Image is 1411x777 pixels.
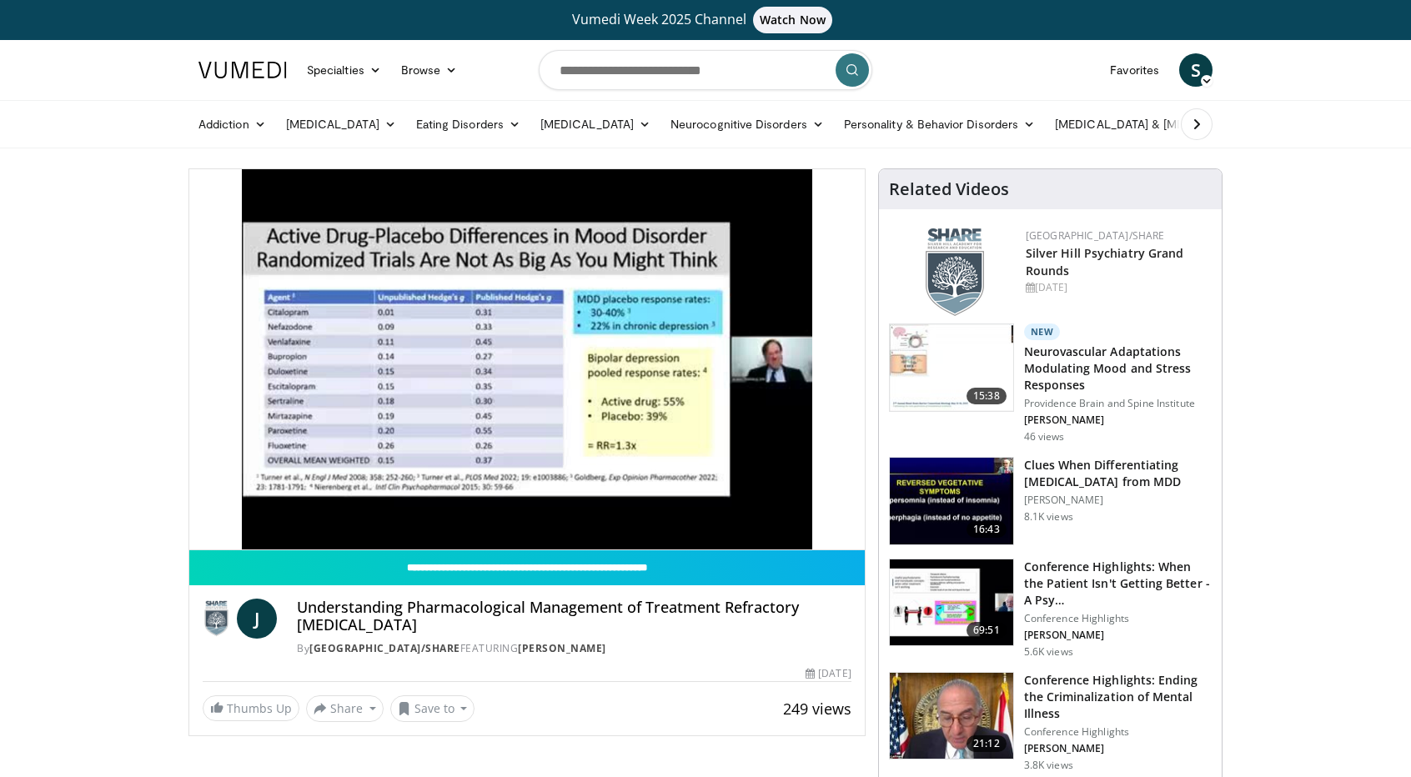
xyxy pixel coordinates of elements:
h4: Understanding Pharmacological Management of Treatment Refractory [MEDICAL_DATA] [297,599,851,634]
a: S [1179,53,1213,87]
img: 1419e6f0-d69a-482b-b3ae-1573189bf46e.150x105_q85_crop-smart_upscale.jpg [890,673,1013,759]
a: Browse [391,53,468,87]
a: Vumedi Week 2025 ChannelWatch Now [201,7,1210,33]
span: Watch Now [753,7,832,33]
p: [PERSON_NAME] [1024,629,1212,642]
a: Eating Disorders [406,108,530,141]
p: 5.6K views [1024,645,1073,659]
div: [DATE] [1026,280,1208,295]
img: 4562edde-ec7e-4758-8328-0659f7ef333d.150x105_q85_crop-smart_upscale.jpg [890,324,1013,411]
a: [MEDICAL_DATA] [530,108,660,141]
h3: Conference Highlights: Ending the Criminalization of Mental Illness [1024,672,1212,722]
p: Conference Highlights [1024,725,1212,739]
img: 4362ec9e-0993-4580-bfd4-8e18d57e1d49.150x105_q85_crop-smart_upscale.jpg [890,559,1013,646]
a: J [237,599,277,639]
a: Addiction [188,108,276,141]
span: 21:12 [967,735,1007,752]
button: Share [306,695,384,722]
p: Providence Brain and Spine Institute [1024,397,1212,410]
p: 8.1K views [1024,510,1073,524]
p: New [1024,323,1061,340]
p: [PERSON_NAME] [1024,414,1212,427]
span: 16:43 [967,521,1007,538]
p: [PERSON_NAME] [1024,494,1212,507]
span: 249 views [783,699,851,719]
span: 15:38 [967,388,1007,404]
h3: Conference Highlights: When the Patient Isn't Getting Better - A Psy… [1024,559,1212,609]
a: [MEDICAL_DATA] [276,108,406,141]
h3: Neurovascular Adaptations Modulating Mood and Stress Responses [1024,343,1212,394]
a: Silver Hill Psychiatry Grand Rounds [1026,245,1184,278]
a: [PERSON_NAME] [518,641,606,655]
a: Favorites [1100,53,1169,87]
a: [GEOGRAPHIC_DATA]/SHARE [1026,228,1165,243]
img: a6520382-d332-4ed3-9891-ee688fa49237.150x105_q85_crop-smart_upscale.jpg [890,458,1013,544]
a: Neurocognitive Disorders [660,108,834,141]
img: VuMedi Logo [198,62,287,78]
input: Search topics, interventions [539,50,872,90]
p: [PERSON_NAME] [1024,742,1212,755]
p: 3.8K views [1024,759,1073,772]
a: 69:51 Conference Highlights: When the Patient Isn't Getting Better - A Psy… Conference Highlights... [889,559,1212,659]
div: [DATE] [806,666,851,681]
a: Specialties [297,53,391,87]
button: Save to [390,695,475,722]
a: [MEDICAL_DATA] & [MEDICAL_DATA] [1045,108,1283,141]
a: [GEOGRAPHIC_DATA]/SHARE [309,641,460,655]
span: 69:51 [967,622,1007,639]
div: By FEATURING [297,641,851,656]
a: 15:38 New Neurovascular Adaptations Modulating Mood and Stress Responses Providence Brain and Spi... [889,323,1212,444]
a: Thumbs Up [203,695,299,721]
h4: Related Videos [889,179,1009,199]
img: f8aaeb6d-318f-4fcf-bd1d-54ce21f29e87.png.150x105_q85_autocrop_double_scale_upscale_version-0.2.png [926,228,984,316]
video-js: Video Player [189,169,865,550]
a: 21:12 Conference Highlights: Ending the Criminalization of Mental Illness Conference Highlights [... [889,672,1212,772]
p: Conference Highlights [1024,612,1212,625]
a: 16:43 Clues When Differentiating [MEDICAL_DATA] from MDD [PERSON_NAME] 8.1K views [889,457,1212,545]
img: Silver Hill Hospital/SHARE [203,599,230,639]
h3: Clues When Differentiating [MEDICAL_DATA] from MDD [1024,457,1212,490]
p: 46 views [1024,430,1065,444]
a: Personality & Behavior Disorders [834,108,1045,141]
